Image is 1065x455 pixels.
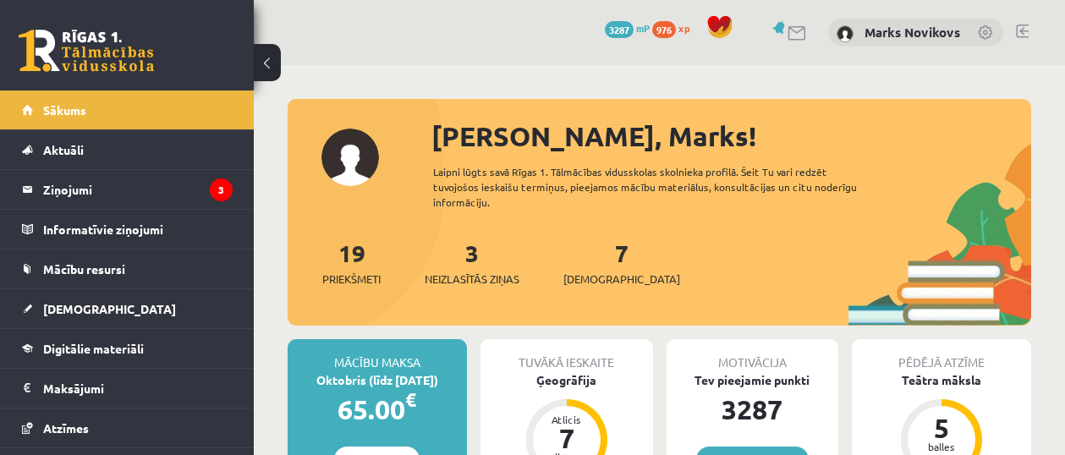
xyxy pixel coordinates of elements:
[43,170,233,209] legend: Ziņojumi
[852,371,1031,389] div: Teātra māksla
[636,21,650,35] span: mP
[22,90,233,129] a: Sākums
[322,238,381,288] a: 19Priekšmeti
[652,21,676,38] span: 976
[605,21,650,35] a: 3287 mP
[541,414,592,425] div: Atlicis
[852,339,1031,371] div: Pēdējā atzīme
[433,164,879,210] div: Laipni lūgts savā Rīgas 1. Tālmācības vidusskolas skolnieka profilā. Šeit Tu vari redzēt tuvojošo...
[667,371,839,389] div: Tev pieejamie punkti
[288,339,467,371] div: Mācību maksa
[667,339,839,371] div: Motivācija
[431,116,1031,156] div: [PERSON_NAME], Marks!
[405,387,416,412] span: €
[22,369,233,408] a: Maksājumi
[43,301,176,316] span: [DEMOGRAPHIC_DATA]
[288,389,467,430] div: 65.00
[678,21,689,35] span: xp
[22,408,233,447] a: Atzīmes
[605,21,634,38] span: 3287
[322,271,381,288] span: Priekšmeti
[541,425,592,452] div: 7
[480,371,653,389] div: Ģeogrāfija
[22,130,233,169] a: Aktuāli
[22,210,233,249] a: Informatīvie ziņojumi
[916,414,967,441] div: 5
[652,21,698,35] a: 976 xp
[22,289,233,328] a: [DEMOGRAPHIC_DATA]
[43,341,144,356] span: Digitālie materiāli
[667,389,839,430] div: 3287
[43,369,233,408] legend: Maksājumi
[837,25,854,42] img: Marks Novikovs
[43,210,233,249] legend: Informatīvie ziņojumi
[865,24,960,41] a: Marks Novikovs
[480,339,653,371] div: Tuvākā ieskaite
[425,238,519,288] a: 3Neizlasītās ziņas
[22,249,233,288] a: Mācību resursi
[288,371,467,389] div: Oktobris (līdz [DATE])
[19,30,154,72] a: Rīgas 1. Tālmācības vidusskola
[22,170,233,209] a: Ziņojumi3
[563,271,680,288] span: [DEMOGRAPHIC_DATA]
[425,271,519,288] span: Neizlasītās ziņas
[43,261,125,277] span: Mācību resursi
[916,441,967,452] div: balles
[563,238,680,288] a: 7[DEMOGRAPHIC_DATA]
[43,420,89,436] span: Atzīmes
[210,178,233,201] i: 3
[43,102,86,118] span: Sākums
[43,142,84,157] span: Aktuāli
[22,329,233,368] a: Digitālie materiāli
